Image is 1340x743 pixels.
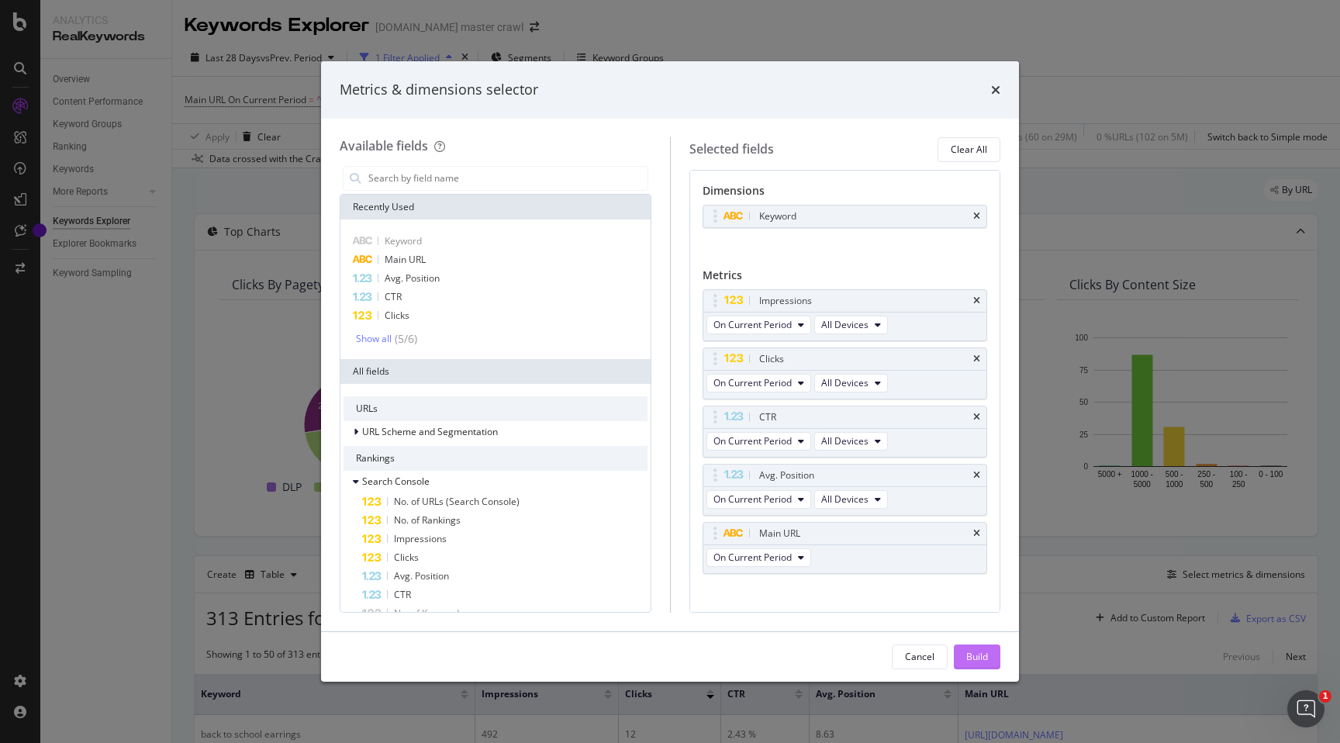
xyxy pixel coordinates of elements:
div: Avg. Position [759,468,814,483]
div: Cancel [905,650,934,663]
div: Metrics [703,268,988,289]
span: On Current Period [713,551,792,564]
div: Keywordtimes [703,205,988,228]
div: Build [966,650,988,663]
button: On Current Period [706,374,811,392]
span: Main URL [385,253,426,266]
span: On Current Period [713,492,792,506]
div: times [991,80,1000,100]
div: times [973,471,980,480]
span: All Devices [821,318,869,331]
div: URLs [344,396,648,421]
div: All fields [340,359,651,384]
input: Search by field name [367,167,648,190]
div: Available fields [340,137,428,154]
div: Recently Used [340,195,651,219]
span: On Current Period [713,376,792,389]
div: CTRtimesOn Current PeriodAll Devices [703,406,988,458]
div: Keyword [759,209,796,224]
button: On Current Period [706,432,811,451]
div: Metrics & dimensions selector [340,80,538,100]
button: All Devices [814,316,888,334]
div: Impressions [759,293,812,309]
span: Clicks [385,309,409,322]
iframe: Intercom live chat [1287,690,1324,727]
div: CTR [759,410,776,425]
div: Clear All [951,143,987,156]
div: times [973,413,980,422]
span: All Devices [821,376,869,389]
button: On Current Period [706,490,811,509]
div: times [973,354,980,364]
div: times [973,296,980,306]
div: Selected fields [689,140,774,158]
span: No. of URLs (Search Console) [394,495,520,508]
span: Clicks [394,551,419,564]
span: All Devices [821,492,869,506]
span: On Current Period [713,434,792,448]
span: CTR [394,588,411,601]
div: ImpressionstimesOn Current PeriodAll Devices [703,289,988,341]
span: No. of Rankings [394,513,461,527]
span: On Current Period [713,318,792,331]
button: Clear All [938,137,1000,162]
span: URL Scheme and Segmentation [362,425,498,438]
span: CTR [385,290,402,303]
div: ( 5 / 6 ) [392,331,417,347]
div: Main URLtimesOn Current Period [703,522,988,574]
span: Avg. Position [394,569,449,582]
div: ClickstimesOn Current PeriodAll Devices [703,347,988,399]
button: All Devices [814,432,888,451]
button: On Current Period [706,548,811,567]
button: On Current Period [706,316,811,334]
div: Clicks [759,351,784,367]
div: times [973,212,980,221]
span: Keyword [385,234,422,247]
button: Cancel [892,645,948,669]
div: Avg. PositiontimesOn Current PeriodAll Devices [703,464,988,516]
div: Rankings [344,446,648,471]
div: times [973,529,980,538]
div: Dimensions [703,183,988,205]
button: Build [954,645,1000,669]
button: All Devices [814,374,888,392]
span: All Devices [821,434,869,448]
div: Main URL [759,526,800,541]
span: Search Console [362,475,430,488]
span: Avg. Position [385,271,440,285]
div: Show all [356,333,392,344]
span: 1 [1319,690,1331,703]
span: Impressions [394,532,447,545]
button: All Devices [814,490,888,509]
div: modal [321,61,1019,682]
